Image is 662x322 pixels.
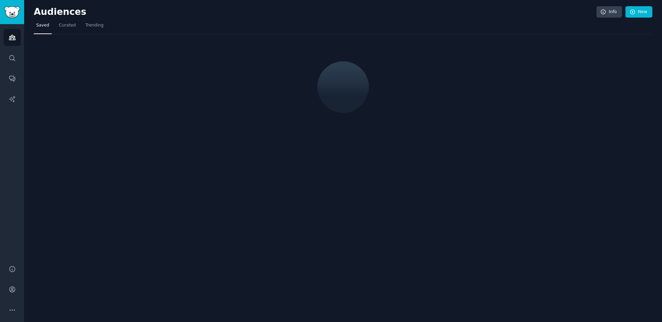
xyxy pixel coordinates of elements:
[596,6,622,18] a: Info
[36,22,49,29] span: Saved
[57,20,78,34] a: Curated
[4,6,20,18] img: GummySearch logo
[86,22,103,29] span: Trending
[34,7,596,18] h2: Audiences
[59,22,76,29] span: Curated
[83,20,106,34] a: Trending
[34,20,52,34] a: Saved
[625,6,652,18] a: New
